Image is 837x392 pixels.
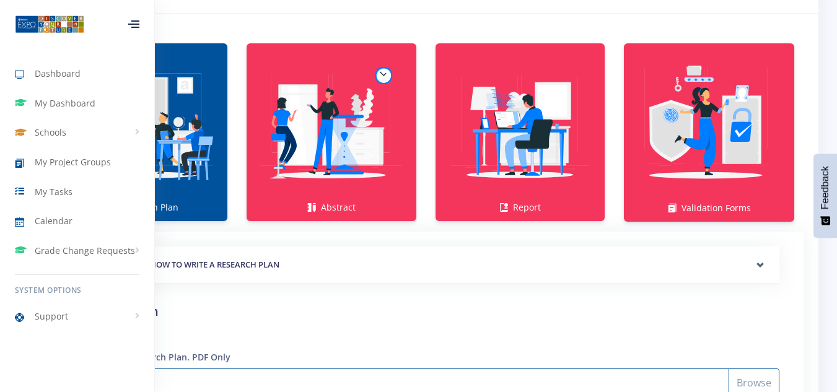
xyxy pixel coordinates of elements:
[247,43,416,221] a: Abstract
[256,51,406,201] img: Abstract
[15,14,84,34] img: ...
[35,67,81,80] span: Dashboard
[35,214,72,227] span: Calendar
[35,310,68,323] span: Support
[820,166,831,209] span: Feedback
[72,302,779,321] h2: Research Plan
[35,126,66,139] span: Schools
[35,97,95,110] span: My Dashboard
[35,244,135,257] span: Grade Change Requests
[813,154,837,238] button: Feedback - Show survey
[35,185,72,198] span: My Tasks
[634,51,784,201] img: Validation Forms
[15,285,139,296] h6: System Options
[35,155,111,168] span: My Project Groups
[445,51,595,201] img: Report
[436,43,605,221] a: Report
[624,43,794,222] a: Validation Forms
[87,259,765,271] h5: GUIDELINES ON HOW TO WRITE A RESEARCH PLAN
